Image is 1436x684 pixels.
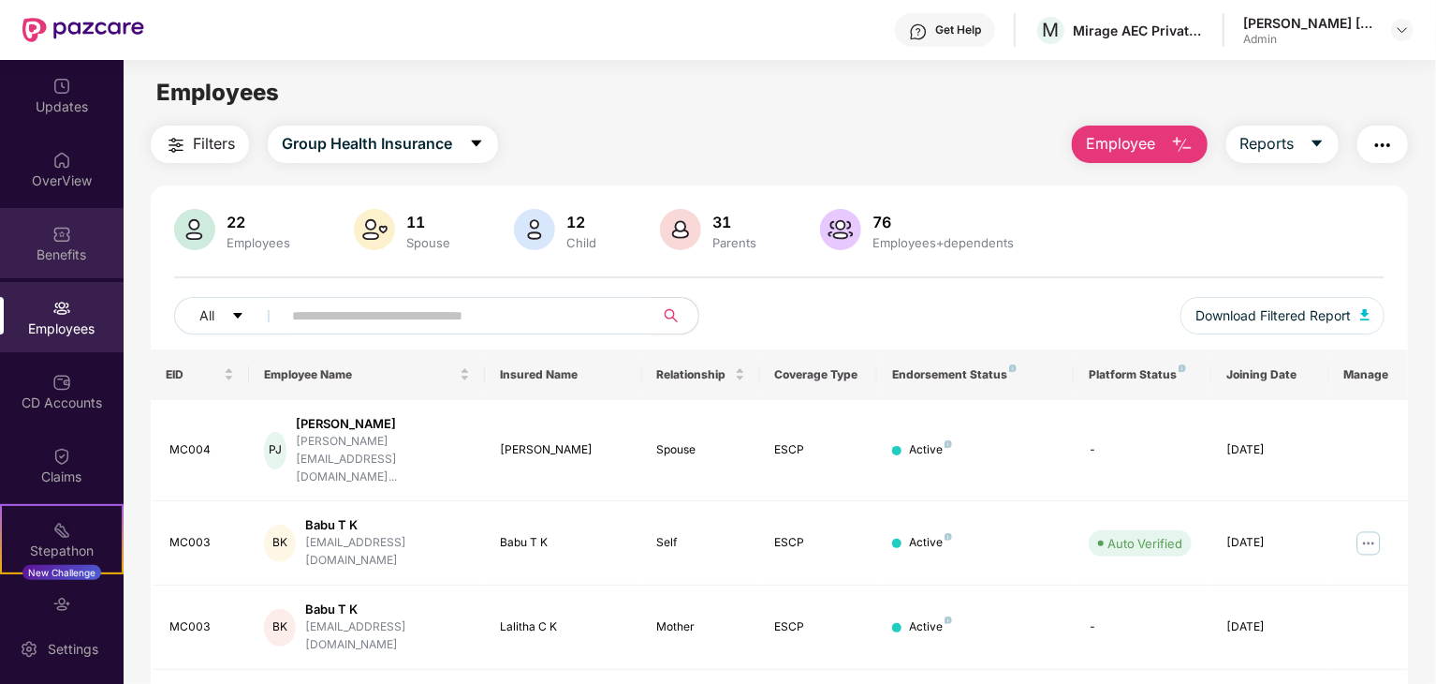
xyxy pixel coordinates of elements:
[2,542,122,560] div: Stepathon
[165,134,187,156] img: svg+xml;base64,PHN2ZyB4bWxucz0iaHR0cDovL3d3dy53My5vcmcvMjAwMC9zdmciIHdpZHRoPSIyNCIgaGVpZ2h0PSIyNC...
[945,617,952,624] img: svg+xml;base64,PHN2ZyB4bWxucz0iaHR0cDovL3d3dy53My5vcmcvMjAwMC9zdmciIHdpZHRoPSI4IiBoZWlnaHQ9IjgiIH...
[1179,364,1186,372] img: svg+xml;base64,PHN2ZyB4bWxucz0iaHR0cDovL3d3dy53My5vcmcvMjAwMC9zdmciIHdpZHRoPSI4IiBoZWlnaHQ9IjgiIH...
[22,18,144,42] img: New Pazcare Logo
[282,132,452,156] span: Group Health Insurance
[199,305,214,326] span: All
[20,640,38,659] img: svg+xml;base64,PHN2ZyBpZD0iU2V0dGluZy0yMHgyMCIgeG1sbnM9Imh0dHA6Ly93d3cudzMub3JnLzIwMDAvc3ZnIiB3aW...
[174,209,215,250] img: svg+xml;base64,PHN2ZyB4bWxucz0iaHR0cDovL3d3dy53My5vcmcvMjAwMC9zdmciIHhtbG5zOnhsaW5rPSJodHRwOi8vd3...
[469,136,484,153] span: caret-down
[909,22,928,41] img: svg+xml;base64,PHN2ZyBpZD0iSGVscC0zMngzMiIgeG1sbnM9Imh0dHA6Ly93d3cudzMub3JnLzIwMDAvc3ZnIiB3aWR0aD...
[296,415,470,433] div: [PERSON_NAME]
[1107,534,1182,553] div: Auto Verified
[156,79,279,106] span: Employees
[563,235,600,250] div: Child
[1074,586,1211,670] td: -
[1009,364,1017,372] img: svg+xml;base64,PHN2ZyB4bWxucz0iaHR0cDovL3d3dy53My5vcmcvMjAwMC9zdmciIHdpZHRoPSI4IiBoZWlnaHQ9IjgiIH...
[264,609,296,647] div: BK
[1180,297,1385,335] button: Download Filtered Report
[354,209,395,250] img: svg+xml;base64,PHN2ZyB4bWxucz0iaHR0cDovL3d3dy53My5vcmcvMjAwMC9zdmciIHhtbG5zOnhsaW5rPSJodHRwOi8vd3...
[52,299,71,318] img: svg+xml;base64,PHN2ZyBpZD0iRW1wbG95ZWVzIiB4bWxucz0iaHR0cDovL3d3dy53My5vcmcvMjAwMC9zdmciIHdpZHRoPS...
[1395,22,1410,37] img: svg+xml;base64,PHN2ZyBpZD0iRHJvcGRvd24tMzJ4MzIiIHhtbG5zPSJodHRwOi8vd3d3LnczLm9yZy8yMDAwL3N2ZyIgd2...
[657,441,745,459] div: Spouse
[305,534,470,570] div: [EMAIL_ADDRESS][DOMAIN_NAME]
[657,367,731,382] span: Relationship
[485,349,642,400] th: Insured Name
[169,618,234,636] div: MC003
[500,534,627,552] div: Babu T K
[1310,136,1325,153] span: caret-down
[264,367,456,382] span: Employee Name
[1226,534,1314,552] div: [DATE]
[403,213,454,231] div: 11
[1043,19,1060,41] span: M
[52,225,71,244] img: svg+xml;base64,PHN2ZyBpZD0iQmVuZWZpdHMiIHhtbG5zPSJodHRwOi8vd3d3LnczLm9yZy8yMDAwL3N2ZyIgd2lkdGg9Ij...
[52,77,71,96] img: svg+xml;base64,PHN2ZyBpZD0iVXBkYXRlZCIgeG1sbnM9Imh0dHA6Ly93d3cudzMub3JnLzIwMDAvc3ZnIiB3aWR0aD0iMj...
[642,349,760,400] th: Relationship
[775,441,863,459] div: ESCP
[52,521,71,540] img: svg+xml;base64,PHN2ZyB4bWxucz0iaHR0cDovL3d3dy53My5vcmcvMjAwMC9zdmciIHdpZHRoPSIyMSIgaGVpZ2h0PSIyMC...
[305,601,470,618] div: Babu T K
[1226,126,1339,163] button: Reportscaret-down
[1074,400,1211,502] td: -
[169,441,234,459] div: MC004
[909,618,952,636] div: Active
[1211,349,1329,400] th: Joining Date
[52,595,71,614] img: svg+xml;base64,PHN2ZyBpZD0iRW5kb3JzZW1lbnRzIiB4bWxucz0iaHR0cDovL3d3dy53My5vcmcvMjAwMC9zdmciIHdpZH...
[869,235,1018,250] div: Employees+dependents
[231,309,244,324] span: caret-down
[151,126,249,163] button: Filters
[52,373,71,392] img: svg+xml;base64,PHN2ZyBpZD0iQ0RfQWNjb3VudHMiIGRhdGEtbmFtZT0iQ0QgQWNjb3VudHMiIHhtbG5zPSJodHRwOi8vd3...
[1226,441,1314,459] div: [DATE]
[1329,349,1408,400] th: Manage
[657,618,745,636] div: Mother
[775,534,863,552] div: ESCP
[1371,134,1394,156] img: svg+xml;base64,PHN2ZyB4bWxucz0iaHR0cDovL3d3dy53My5vcmcvMjAwMC9zdmciIHdpZHRoPSIyNCIgaGVpZ2h0PSIyNC...
[22,565,101,580] div: New Challenge
[935,22,981,37] div: Get Help
[945,533,952,541] img: svg+xml;base64,PHN2ZyB4bWxucz0iaHR0cDovL3d3dy53My5vcmcvMjAwMC9zdmciIHdpZHRoPSI4IiBoZWlnaHQ9IjgiIH...
[169,534,234,552] div: MC003
[1073,22,1204,39] div: Mirage AEC Private Limited
[42,640,104,659] div: Settings
[193,132,235,156] span: Filters
[500,618,627,636] div: Lalitha C K
[264,432,286,469] div: PJ
[249,349,485,400] th: Employee Name
[296,433,470,486] div: [PERSON_NAME][EMAIL_ADDRESS][DOMAIN_NAME]...
[1089,367,1196,382] div: Platform Status
[652,308,689,323] span: search
[1086,132,1156,156] span: Employee
[52,151,71,170] img: svg+xml;base64,PHN2ZyBpZD0iSG9tZSIgeG1sbnM9Imh0dHA6Ly93d3cudzMub3JnLzIwMDAvc3ZnIiB3aWR0aD0iMjAiIG...
[500,441,627,459] div: [PERSON_NAME]
[223,235,294,250] div: Employees
[1240,132,1295,156] span: Reports
[1171,134,1194,156] img: svg+xml;base64,PHN2ZyB4bWxucz0iaHR0cDovL3d3dy53My5vcmcvMjAwMC9zdmciIHhtbG5zOnhsaW5rPSJodHRwOi8vd3...
[1226,618,1314,636] div: [DATE]
[945,440,952,448] img: svg+xml;base64,PHN2ZyB4bWxucz0iaHR0cDovL3d3dy53My5vcmcvMjAwMC9zdmciIHdpZHRoPSI4IiBoZWlnaHQ9IjgiIH...
[869,213,1018,231] div: 76
[660,209,701,250] img: svg+xml;base64,PHN2ZyB4bWxucz0iaHR0cDovL3d3dy53My5vcmcvMjAwMC9zdmciIHhtbG5zOnhsaW5rPSJodHRwOi8vd3...
[909,534,952,552] div: Active
[709,235,760,250] div: Parents
[268,126,498,163] button: Group Health Insurancecaret-down
[1072,126,1208,163] button: Employee
[892,367,1059,382] div: Endorsement Status
[909,441,952,459] div: Active
[563,213,600,231] div: 12
[223,213,294,231] div: 22
[305,516,470,534] div: Babu T K
[652,297,699,335] button: search
[1243,32,1374,47] div: Admin
[775,618,863,636] div: ESCP
[403,235,454,250] div: Spouse
[657,534,745,552] div: Self
[1354,528,1384,558] img: manageButton
[166,367,220,382] span: EID
[820,209,861,250] img: svg+xml;base64,PHN2ZyB4bWxucz0iaHR0cDovL3d3dy53My5vcmcvMjAwMC9zdmciIHhtbG5zOnhsaW5rPSJodHRwOi8vd3...
[1360,309,1370,320] img: svg+xml;base64,PHN2ZyB4bWxucz0iaHR0cDovL3d3dy53My5vcmcvMjAwMC9zdmciIHhtbG5zOnhsaW5rPSJodHRwOi8vd3...
[514,209,555,250] img: svg+xml;base64,PHN2ZyB4bWxucz0iaHR0cDovL3d3dy53My5vcmcvMjAwMC9zdmciIHhtbG5zOnhsaW5rPSJodHRwOi8vd3...
[1195,305,1351,326] span: Download Filtered Report
[305,618,470,654] div: [EMAIL_ADDRESS][DOMAIN_NAME]
[151,349,249,400] th: EID
[174,297,288,335] button: Allcaret-down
